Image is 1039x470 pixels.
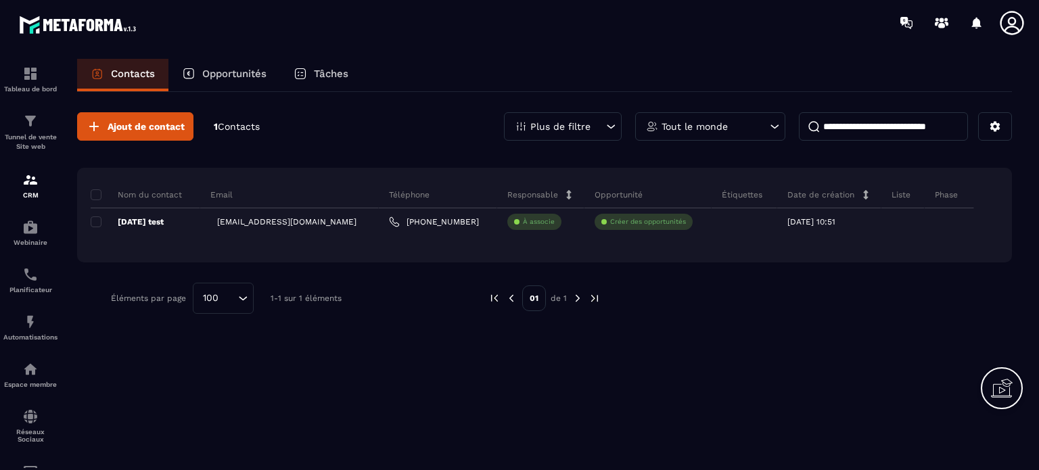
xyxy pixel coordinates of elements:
img: formation [22,113,39,129]
a: social-networksocial-networkRéseaux Sociaux [3,398,57,453]
p: Réseaux Sociaux [3,428,57,443]
p: Automatisations [3,333,57,341]
p: Webinaire [3,239,57,246]
img: formation [22,172,39,188]
p: Tout le monde [662,122,728,131]
p: Téléphone [389,189,430,200]
a: Contacts [77,59,168,91]
p: À associe [523,217,555,227]
p: Nom du contact [91,189,182,200]
p: de 1 [551,293,567,304]
p: Éléments par page [111,293,186,303]
p: Responsable [507,189,558,200]
a: Opportunités [168,59,280,91]
img: scheduler [22,266,39,283]
p: Liste [892,189,910,200]
div: Search for option [193,283,254,314]
p: Espace membre [3,381,57,388]
a: schedulerschedulerPlanificateur [3,256,57,304]
p: CRM [3,191,57,199]
p: Tunnel de vente Site web [3,133,57,151]
p: Créer des opportunités [610,217,686,227]
img: logo [19,12,141,37]
input: Search for option [223,291,235,306]
p: Étiquettes [722,189,762,200]
p: Email [210,189,233,200]
p: Planificateur [3,286,57,293]
a: automationsautomationsAutomatisations [3,304,57,351]
p: Tâches [314,68,348,80]
a: automationsautomationsEspace membre [3,351,57,398]
img: automations [22,361,39,377]
p: 01 [522,285,546,311]
a: formationformationCRM [3,162,57,209]
img: automations [22,314,39,330]
img: next [572,292,584,304]
p: Tableau de bord [3,85,57,93]
p: Opportunités [202,68,267,80]
p: Contacts [111,68,155,80]
a: formationformationTableau de bord [3,55,57,103]
img: social-network [22,408,39,425]
img: next [588,292,601,304]
p: 1 [214,120,260,133]
a: Tâches [280,59,362,91]
span: Contacts [218,121,260,132]
a: [PHONE_NUMBER] [389,216,479,227]
a: formationformationTunnel de vente Site web [3,103,57,162]
p: 1-1 sur 1 éléments [271,293,342,303]
button: Ajout de contact [77,112,193,141]
span: Ajout de contact [108,120,185,133]
p: Opportunité [595,189,643,200]
p: [DATE] test [91,216,164,227]
p: [DATE] 10:51 [787,217,835,227]
img: automations [22,219,39,235]
img: prev [488,292,501,304]
p: Plus de filtre [530,122,591,131]
a: automationsautomationsWebinaire [3,209,57,256]
p: Date de création [787,189,854,200]
img: prev [505,292,517,304]
span: 100 [198,291,223,306]
p: Phase [935,189,958,200]
img: formation [22,66,39,82]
